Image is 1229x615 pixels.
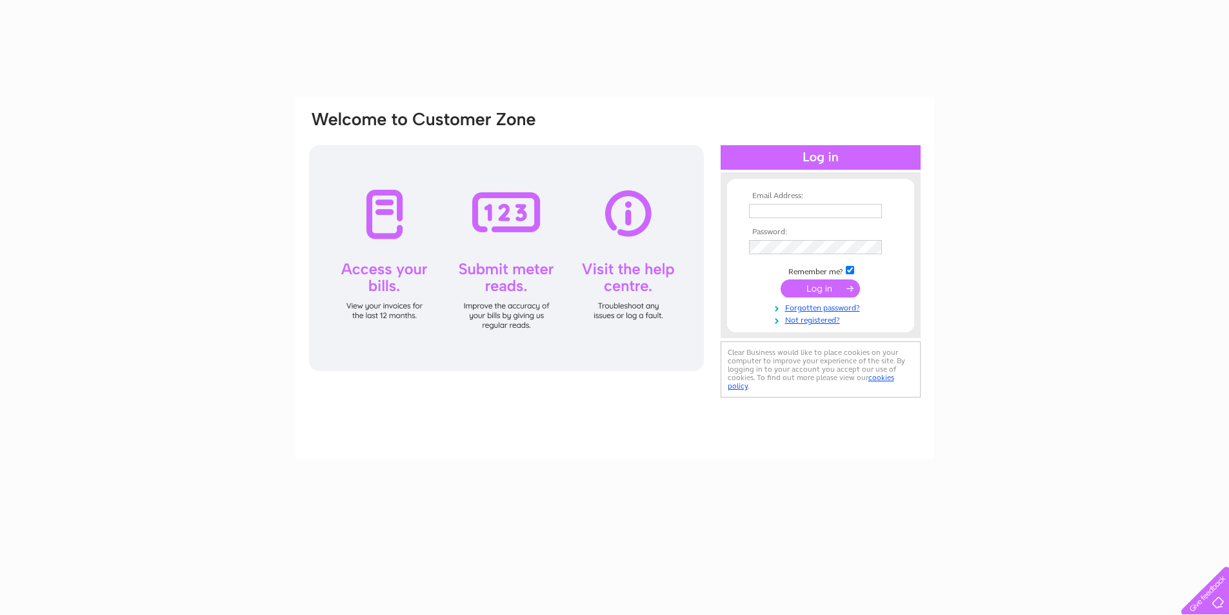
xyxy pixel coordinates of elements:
[749,301,895,313] a: Forgotten password?
[746,192,895,201] th: Email Address:
[746,228,895,237] th: Password:
[721,341,921,398] div: Clear Business would like to place cookies on your computer to improve your experience of the sit...
[781,279,860,297] input: Submit
[728,373,894,390] a: cookies policy
[746,264,895,277] td: Remember me?
[749,313,895,325] a: Not registered?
